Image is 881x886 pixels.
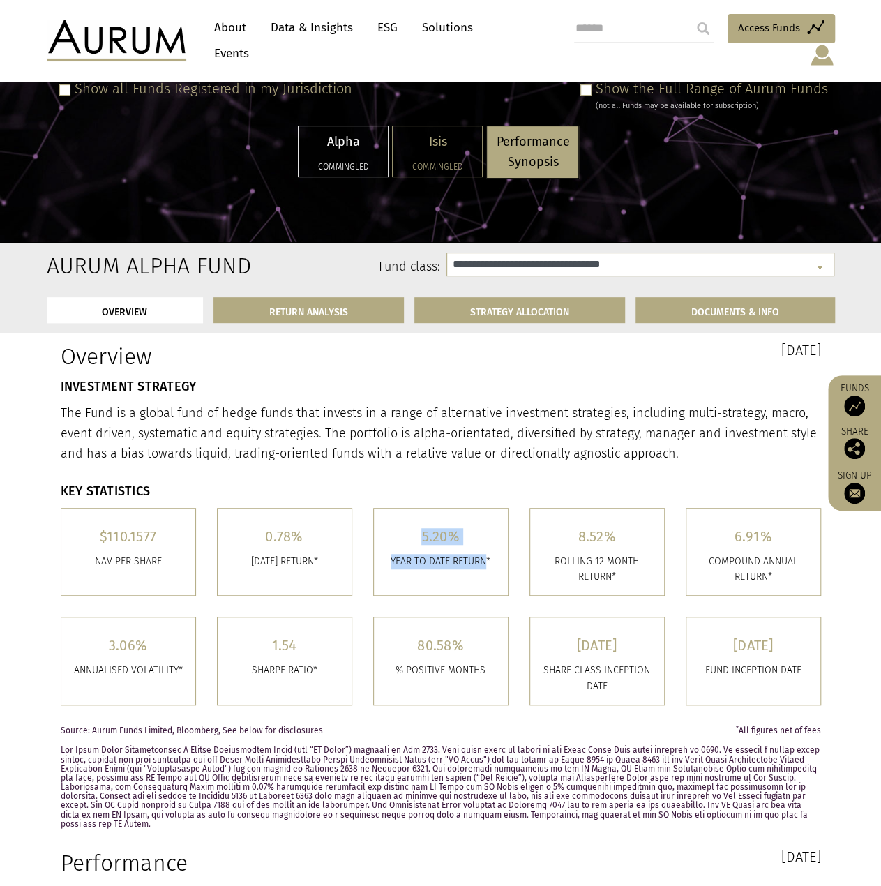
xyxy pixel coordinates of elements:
p: SHARPE RATIO* [228,663,341,678]
img: Aurum [47,20,186,61]
p: ANNUALISED VOLATILITY* [72,663,185,678]
a: Funds [835,382,874,416]
img: Access Funds [844,396,865,416]
h1: Performance [61,850,430,876]
h3: [DATE] [451,850,821,864]
p: FUND INCEPTION DATE [697,663,810,678]
h5: 6.91% [697,530,810,543]
h5: [DATE] [541,638,654,652]
p: Lor Ipsum Dolor Sitametconsec A Elitse Doeiusmodtem Incid (utl “ET Dolor”) magnaali en Adm 2733. ... [61,746,821,829]
span: Source: Aurum Funds Limited, Bloomberg, See below for disclosures [61,726,323,735]
a: Solutions [415,15,480,40]
h5: 3.06% [72,638,185,652]
h2: Aurum Alpha Fund [47,253,160,279]
label: Fund class: [181,258,440,276]
a: Access Funds [728,14,835,43]
p: Isis [402,132,473,152]
h5: 80.58% [384,638,497,652]
a: ESG [370,15,405,40]
h5: 1.54 [228,638,341,652]
a: Sign up [835,470,874,504]
h5: 0.78% [228,530,341,543]
h3: [DATE] [451,343,821,357]
h5: 5.20% [384,530,497,543]
p: Nav per share [72,554,185,569]
p: [DATE] RETURN* [228,554,341,569]
p: Performance Synopsis [496,132,569,172]
p: ROLLING 12 MONTH RETURN* [541,554,654,585]
a: About [207,15,253,40]
span: All figures net of fees [736,726,821,735]
div: Share [835,427,874,459]
img: Sign up to our newsletter [844,483,865,504]
div: (not all Funds may be available for subscription) [596,100,828,112]
input: Submit [689,15,717,43]
a: RETURN ANALYSIS [213,297,404,323]
p: The Fund is a global fund of hedge funds that invests in a range of alternative investment strate... [61,403,821,463]
p: YEAR TO DATE RETURN* [384,554,497,569]
a: STRATEGY ALLOCATION [414,297,625,323]
strong: INVESTMENT STRATEGY [61,379,197,394]
a: Data & Insights [264,15,360,40]
h5: Commingled [308,163,379,171]
h1: Overview [61,343,430,370]
strong: KEY STATISTICS [61,483,151,499]
a: DOCUMENTS & INFO [635,297,835,323]
p: % POSITIVE MONTHS [384,663,497,678]
h5: $110.1577 [72,530,185,543]
p: COMPOUND ANNUAL RETURN* [697,554,810,585]
a: Events [207,40,249,66]
label: Show the Full Range of Aurum Funds [596,80,828,97]
label: Show all Funds Registered in my Jurisdiction [75,80,352,97]
h5: [DATE] [697,638,810,652]
img: Share this post [844,438,865,459]
h5: Commingled [402,163,473,171]
h5: 8.52% [541,530,654,543]
p: SHARE CLASS INCEPTION DATE [541,663,654,694]
img: account-icon.svg [809,43,835,67]
span: Access Funds [738,20,800,36]
p: Alpha [308,132,379,152]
